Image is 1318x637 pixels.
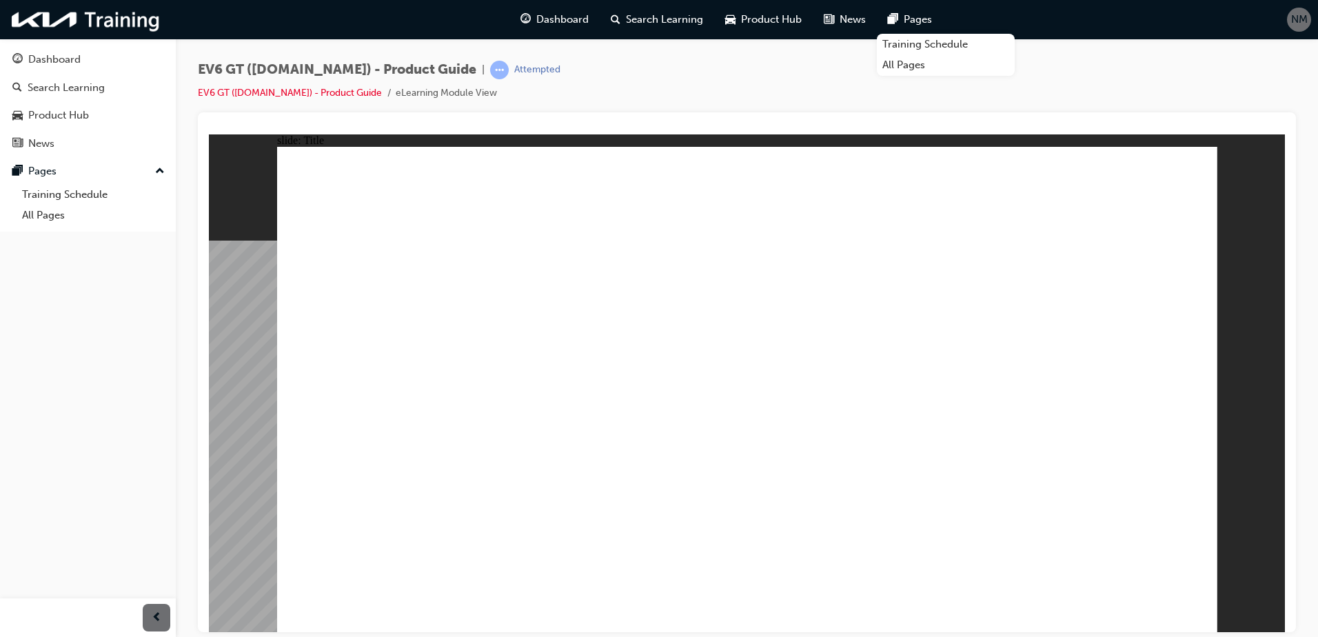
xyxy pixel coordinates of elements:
button: DashboardSearch LearningProduct HubNews [6,44,170,159]
button: Pages [6,159,170,184]
a: car-iconProduct Hub [714,6,813,34]
span: prev-icon [152,609,162,627]
span: learningRecordVerb_ATTEMPT-icon [490,61,509,79]
div: Product Hub [28,108,89,123]
a: News [6,131,170,156]
span: car-icon [725,11,736,28]
span: NM [1291,12,1308,28]
span: Dashboard [536,12,589,28]
span: guage-icon [12,54,23,66]
span: News [840,12,866,28]
li: eLearning Module View [396,85,497,101]
span: pages-icon [888,11,898,28]
div: Search Learning [28,80,105,96]
a: EV6 GT ([DOMAIN_NAME]) - Product Guide [198,87,382,99]
a: Product Hub [6,103,170,128]
a: guage-iconDashboard [509,6,600,34]
span: up-icon [155,163,165,181]
span: search-icon [611,11,620,28]
a: search-iconSearch Learning [600,6,714,34]
span: Product Hub [741,12,802,28]
span: guage-icon [520,11,531,28]
a: Search Learning [6,75,170,101]
a: pages-iconPages [877,6,943,34]
span: pages-icon [12,165,23,178]
span: | [482,62,485,78]
span: search-icon [12,82,22,94]
button: NM [1287,8,1311,32]
span: car-icon [12,110,23,122]
a: Training Schedule [17,184,170,205]
a: All Pages [17,205,170,226]
a: All Pages [877,54,1015,76]
span: news-icon [12,138,23,150]
div: News [28,136,54,152]
div: Pages [28,163,57,179]
a: news-iconNews [813,6,877,34]
span: news-icon [824,11,834,28]
span: Search Learning [626,12,703,28]
div: Dashboard [28,52,81,68]
img: kia-training [7,6,165,34]
a: Training Schedule [877,34,1015,55]
span: Pages [904,12,932,28]
span: EV6 GT ([DOMAIN_NAME]) - Product Guide [198,62,476,78]
a: Dashboard [6,47,170,72]
div: Attempted [514,63,560,77]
